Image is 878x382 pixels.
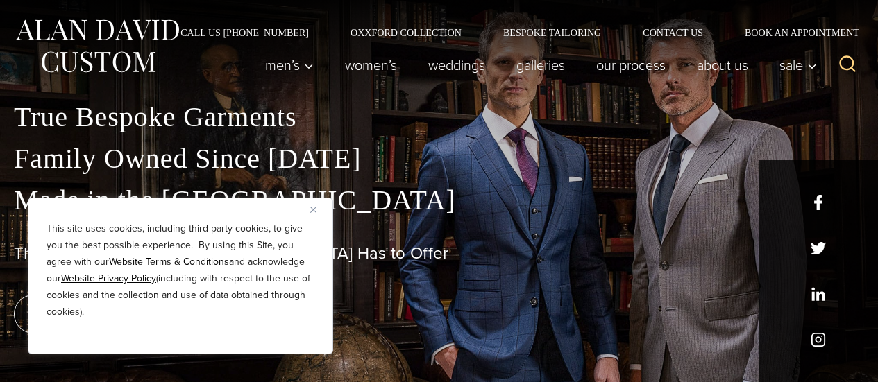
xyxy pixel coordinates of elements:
a: Our Process [581,51,682,79]
button: View Search Form [831,49,864,82]
a: Book an Appointment [724,28,864,37]
a: Contact Us [622,28,724,37]
p: True Bespoke Garments Family Owned Since [DATE] Made in the [GEOGRAPHIC_DATA] [14,96,864,221]
img: Close [310,207,316,213]
p: This site uses cookies, including third party cookies, to give you the best possible experience. ... [47,220,314,320]
span: Men’s [265,58,314,72]
a: Website Privacy Policy [61,271,156,286]
a: Bespoke Tailoring [482,28,622,37]
a: book an appointment [14,295,208,333]
nav: Secondary Navigation [160,28,864,37]
a: Women’s [330,51,413,79]
a: About Us [682,51,764,79]
a: Call Us [PHONE_NUMBER] [160,28,330,37]
span: Sale [779,58,817,72]
nav: Primary Navigation [250,51,825,79]
img: Alan David Custom [14,15,180,77]
a: Website Terms & Conditions [109,254,229,269]
button: Close [310,201,327,218]
a: weddings [413,51,501,79]
h1: The Best Custom Suits [GEOGRAPHIC_DATA] Has to Offer [14,243,864,263]
a: Oxxford Collection [330,28,482,37]
a: Galleries [501,51,581,79]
